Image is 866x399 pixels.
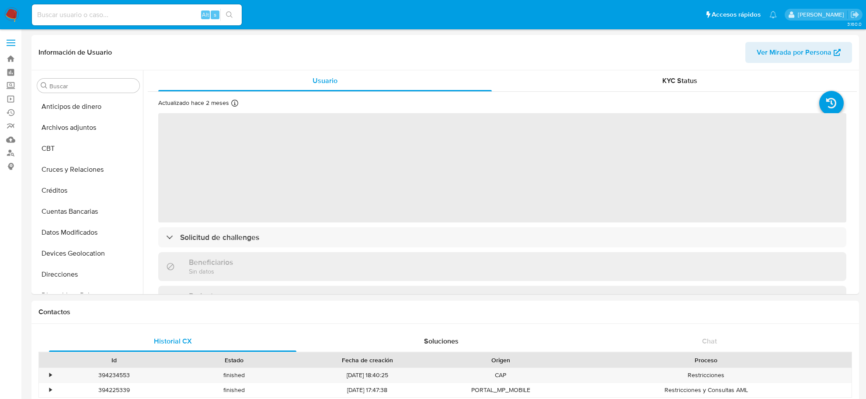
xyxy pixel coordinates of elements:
h3: Parientes [189,291,221,301]
p: cesar.gonzalez@mercadolibre.com.mx [798,10,847,19]
span: Ver Mirada por Persona [757,42,831,63]
div: Restricciones y Consultas AML [560,383,852,397]
button: Buscar [41,82,48,89]
button: Datos Modificados [34,222,143,243]
div: [DATE] 17:47:38 [294,383,441,397]
span: s [214,10,216,19]
button: Devices Geolocation [34,243,143,264]
span: Historial CX [154,336,192,346]
span: Soluciones [424,336,459,346]
p: Actualizado hace 2 meses [158,99,229,107]
button: Cruces y Relaciones [34,159,143,180]
span: ‌ [158,113,846,222]
div: BeneficiariosSin datos [158,252,846,281]
div: Estado [180,356,288,364]
div: 394225339 [60,386,168,394]
span: Accesos rápidos [712,10,761,19]
button: Dispositivos Point [34,285,143,306]
button: search-icon [220,9,238,21]
a: Salir [850,10,859,19]
h3: Beneficiarios [189,257,233,267]
div: • [49,386,52,394]
div: Restricciones [560,368,852,382]
div: Parientes [158,286,846,314]
span: Alt [202,10,209,19]
button: CBT [34,138,143,159]
a: Notificaciones [769,11,777,18]
div: Origen [447,356,554,364]
h1: Información de Usuario [38,48,112,57]
button: Archivos adjuntos [34,117,143,138]
p: Sin datos [189,267,233,275]
span: Chat [702,336,717,346]
button: Direcciones [34,264,143,285]
div: CAP [441,368,560,382]
button: Anticipos de dinero [34,96,143,117]
div: finished [174,368,294,382]
div: [DATE] 18:40:25 [294,368,441,382]
div: Solicitud de challenges [158,227,846,247]
div: 394234553 [54,368,174,382]
div: Fecha de creación [300,356,435,364]
div: Proceso [567,356,845,364]
h3: Solicitud de challenges [180,232,259,242]
span: KYC Status [662,76,697,86]
span: Usuario [313,76,337,86]
div: PORTAL_MP_MOBILE [441,383,560,397]
button: Cuentas Bancarias [34,201,143,222]
button: Créditos [34,180,143,201]
input: Buscar usuario o caso... [32,9,242,21]
div: Id [60,356,168,364]
div: finished [174,383,294,397]
button: Ver Mirada por Persona [745,42,852,63]
h1: Contactos [38,308,852,316]
div: • [49,371,52,379]
input: Buscar [49,82,136,90]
